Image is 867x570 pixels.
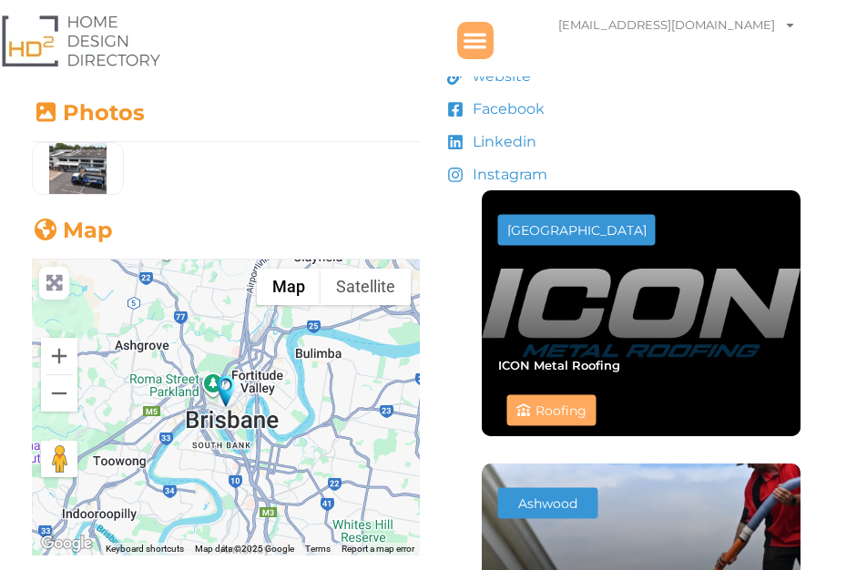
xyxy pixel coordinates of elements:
a: [EMAIL_ADDRESS][DOMAIN_NAME] [557,15,798,34]
a: website [447,66,835,87]
a: Roofing [535,402,586,419]
span: website [468,66,531,87]
a: Report a map error [342,544,414,554]
span: Map data ©2025 Google [195,544,294,554]
div: Menu Toggle [457,22,495,59]
button: Show street map [257,269,321,305]
a: Map [32,217,113,243]
button: Drag Pegman onto the map to open Street View [41,441,77,477]
span: Linkedin [468,131,536,153]
a: ICON Metal Roofing [498,358,620,372]
div: ICON Metal Roofing [217,375,235,407]
button: Zoom out [41,375,77,412]
span: Facebook [468,98,545,120]
img: Google [36,532,97,555]
img: ICON Metal Roofing [657,34,698,75]
button: Show satellite imagery [321,269,411,305]
button: Zoom in [41,338,77,374]
div: [GEOGRAPHIC_DATA] [507,224,647,237]
button: Keyboard shortcuts [106,543,184,555]
a: Open this area in Google Maps (opens a new window) [36,532,97,555]
span: Instagram [468,164,547,186]
a: Terms (opens in new tab) [305,544,331,554]
div: Ashwood [507,497,589,510]
img: main cover page 2 [33,143,123,193]
a: Photos [32,99,145,126]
